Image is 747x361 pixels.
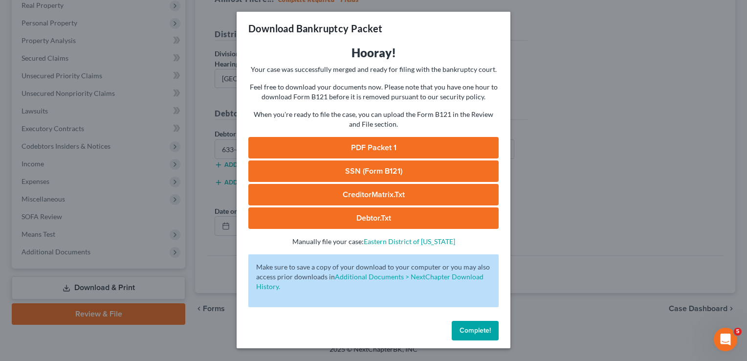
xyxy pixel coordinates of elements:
[248,82,499,102] p: Feel free to download your documents now. Please note that you have one hour to download Form B12...
[256,272,483,291] a: Additional Documents > NextChapter Download History.
[256,262,491,292] p: Make sure to save a copy of your download to your computer or you may also access prior downloads in
[248,184,499,205] a: CreditorMatrix.txt
[248,160,499,182] a: SSN (Form B121)
[248,45,499,61] h3: Hooray!
[248,207,499,229] a: Debtor.txt
[248,137,499,158] a: PDF Packet 1
[452,321,499,340] button: Complete!
[364,237,455,246] a: Eastern District of [US_STATE]
[248,110,499,129] p: When you're ready to file the case, you can upload the Form B121 in the Review and File section.
[248,65,499,74] p: Your case was successfully merged and ready for filing with the bankruptcy court.
[460,326,491,335] span: Complete!
[248,237,499,247] p: Manually file your case:
[248,22,382,35] h3: Download Bankruptcy Packet
[734,328,742,336] span: 5
[714,328,737,351] iframe: Intercom live chat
